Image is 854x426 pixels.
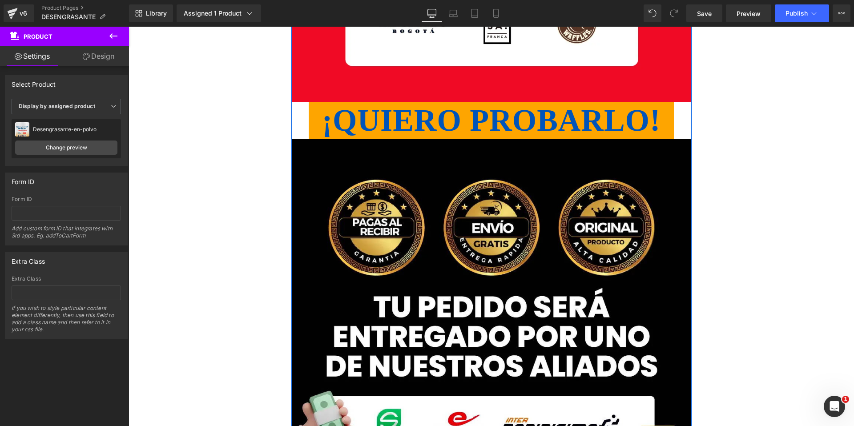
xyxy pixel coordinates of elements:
[726,4,771,22] a: Preview
[18,8,29,19] div: v6
[12,305,121,339] div: If you wish to style particular content element differently, then use this field to add a class n...
[66,46,131,66] a: Design
[464,4,485,22] a: Tablet
[443,4,464,22] a: Laptop
[41,13,96,20] span: DESENGRASANTE
[665,4,683,22] button: Redo
[12,196,121,202] div: Form ID
[12,76,56,88] div: Select Product
[786,10,808,17] span: Publish
[12,225,121,245] div: Add custom form ID that integrates with 3rd apps. Eg: addToCartForm
[842,396,849,403] span: 1
[833,4,850,22] button: More
[193,75,532,113] span: ¡QUIERO PROBARLO!
[485,4,507,22] a: Mobile
[15,141,117,155] a: Change preview
[697,9,712,18] span: Save
[644,4,661,22] button: Undo
[41,4,129,12] a: Product Pages
[824,396,845,417] iframe: Intercom live chat
[12,276,121,282] div: Extra Class
[737,9,761,18] span: Preview
[24,33,52,40] span: Product
[421,4,443,22] a: Desktop
[180,75,545,113] a: ¡QUIERO PROBARLO!
[4,4,34,22] a: v6
[12,173,34,185] div: Form ID
[146,9,167,17] span: Library
[19,103,95,109] b: Display by assigned product
[184,9,254,18] div: Assigned 1 Product
[15,122,29,137] img: pImage
[129,4,173,22] a: New Library
[775,4,829,22] button: Publish
[12,253,45,265] div: Extra Class
[33,126,117,133] div: Desengrasante-en-polvo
